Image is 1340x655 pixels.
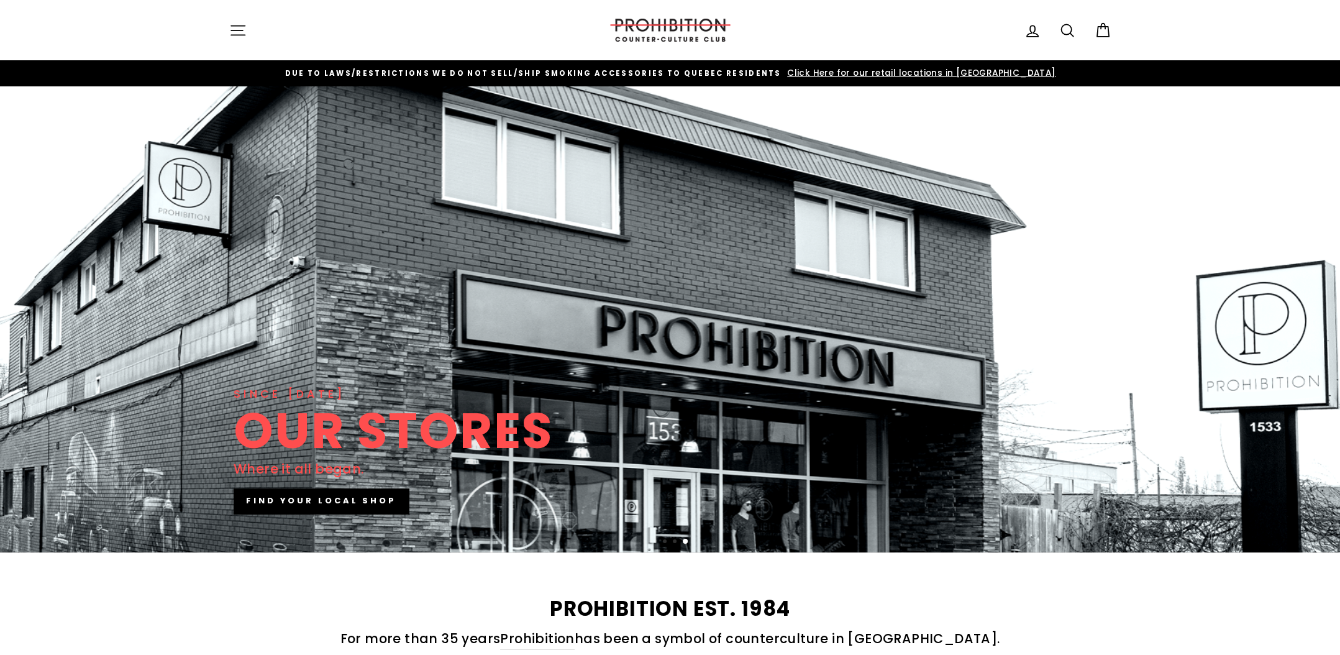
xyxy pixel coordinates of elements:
span: Click Here for our retail locations in [GEOGRAPHIC_DATA] [784,67,1055,79]
button: 4 [683,539,689,545]
button: 1 [653,539,659,546]
button: 2 [663,539,669,546]
button: 3 [673,539,679,546]
span: DUE TO LAWS/restrictions WE DO NOT SELL/SHIP SMOKING ACCESSORIES to qUEBEC RESIDENTS [285,68,781,78]
a: DUE TO LAWS/restrictions WE DO NOT SELL/SHIP SMOKING ACCESSORIES to qUEBEC RESIDENTS Click Here f... [232,66,1108,80]
h2: PROHIBITION EST. 1984 [229,599,1111,620]
p: For more than 35 years has been a symbol of counterculture in [GEOGRAPHIC_DATA]. [229,628,1111,649]
img: PROHIBITION COUNTER-CULTURE CLUB [608,19,732,42]
a: Prohibition [500,628,574,649]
